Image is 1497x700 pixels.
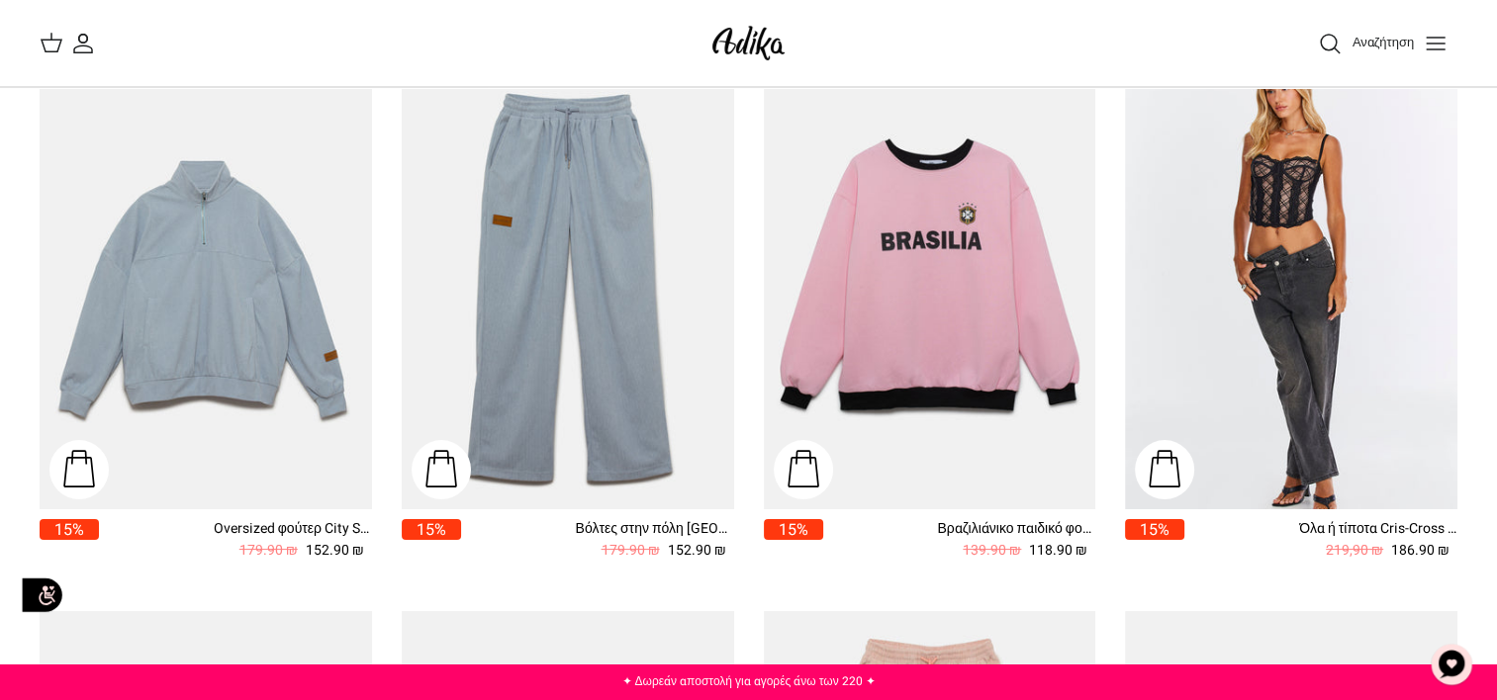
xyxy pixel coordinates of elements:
[668,540,726,562] span: 152.90 ₪
[1414,22,1457,65] button: Εναλλαγή μενού
[1422,635,1481,694] button: Κουβέντα
[706,20,791,66] img: Adika IL
[402,67,734,510] a: Βόλτες στην πόλη φούτερ
[764,519,823,562] a: 15%
[576,519,734,540] div: Βόλτες στην πόλη [GEOGRAPHIC_DATA]
[40,519,99,540] span: 15%
[1125,67,1457,510] a: Όλα ή τίποτα Cris-Cross τζιν | ΓΚΌΜΕΝΟΣ
[1125,519,1184,540] span: 15%
[823,519,1096,562] a: Βραζιλιάνικο παιδικό φούτερ 118.90 ₪ 139.90 ₪
[239,540,298,562] span: 179.90 ₪
[621,672,875,690] a: ✦ Δωρεάν αποστολή για αγορές άνω των 220 ✦
[99,519,372,562] a: Oversized φούτερ City Strolls 152.90 ₪ 179.90 ₪
[1391,540,1450,562] span: 186.90 ₪
[764,67,1096,510] a: Βραζιλιάνικο παιδικό φούτερ
[1125,519,1184,562] a: 15%
[63,32,95,55] a: Ο λογαριασμός μου
[937,519,1095,540] div: Βραζιλιάνικο παιδικό φούτερ
[1326,540,1383,562] span: 219,90 ₪
[306,540,364,562] span: 152.90 ₪
[602,540,660,562] span: 179.90 ₪
[764,519,823,540] span: 15%
[963,540,1021,562] span: 139.90 ₪
[15,569,69,623] img: accessibility_icon02.svg
[1184,519,1457,562] a: Όλα ή τίποτα Cris-Cross τζιν | ΓΚΌΜΕΝΟΣ 186.90 ₪ 219,90 ₪
[40,67,372,510] a: Oversized φούτερ City Strolls
[214,519,372,540] div: Oversized φούτερ City Strolls
[461,519,734,562] a: Βόλτες στην πόλη [GEOGRAPHIC_DATA] 152.90 ₪ 179.90 ₪
[402,519,461,562] a: 15%
[402,519,461,540] span: 15%
[1029,540,1087,562] span: 118.90 ₪
[1353,33,1414,51] span: Αναζήτηση
[40,519,99,562] a: 15%
[1299,519,1457,540] div: Όλα ή τίποτα Cris-Cross τζιν | ΓΚΌΜΕΝΟΣ
[1318,32,1414,55] a: Αναζήτηση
